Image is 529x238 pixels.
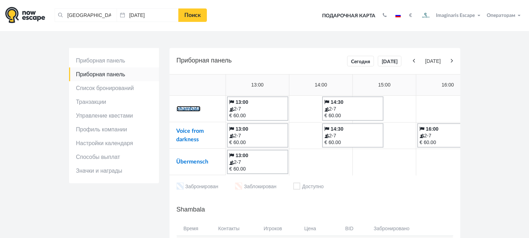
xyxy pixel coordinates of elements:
[325,132,381,139] div: 2-7
[177,222,215,236] th: Время
[227,96,288,121] a: 13:00 2-7 € 60.00
[229,166,286,172] div: € 60.00
[235,183,276,191] li: Заблокирован
[331,99,343,105] b: 14:30
[409,13,412,18] strong: €
[229,159,286,166] div: 2-7
[69,81,159,95] a: Список бронирований
[378,56,401,66] a: [DATE]
[417,123,479,148] a: 16:00 2-7 € 60.00
[215,222,254,236] th: Контакты
[292,222,328,236] th: Цена
[178,8,207,22] a: Поиск
[227,123,288,148] a: 13:00 2-7 € 60.00
[417,58,449,65] span: [DATE]
[235,126,248,132] b: 13:00
[69,136,159,150] a: Настройки календаря
[69,164,159,178] a: Значки и награды
[320,8,378,24] a: Подарочная карта
[229,132,286,139] div: 2-7
[347,56,374,66] a: Сегодня
[420,139,476,146] div: € 60.00
[229,112,286,119] div: € 60.00
[177,204,453,215] h5: Shambala
[69,123,159,136] a: Профиль компании
[487,13,515,18] span: Операторам
[322,96,383,121] a: 14:30 2-7 € 60.00
[426,126,438,132] b: 16:00
[370,222,415,236] th: Забронировано
[69,67,159,81] a: Приборная панель
[227,150,288,174] a: 13:00 2-7 € 60.00
[436,12,475,18] span: Imaginaris Escape
[177,159,209,165] a: Übermensch
[322,123,383,148] a: 14:30 2-7 € 60.00
[177,128,204,142] a: Voice from darkness
[69,95,159,109] a: Транзакции
[55,8,117,22] input: Город или название квеста
[69,150,159,164] a: Способы выплат
[406,12,416,19] button: €
[177,106,201,112] a: Shambala
[69,109,159,123] a: Управление квестами
[5,7,45,23] img: logo
[235,99,248,105] b: 13:00
[395,14,401,17] img: ru.jpg
[254,222,292,236] th: Игроков
[69,54,159,67] a: Приборная панель
[235,153,248,158] b: 13:00
[485,12,524,19] button: Операторам
[177,183,219,191] li: Забронирован
[117,8,179,22] input: Дата
[325,112,381,119] div: € 60.00
[328,222,370,236] th: BID
[293,183,324,191] li: Доступно
[325,106,381,112] div: 2-7
[331,126,343,132] b: 14:30
[417,8,484,23] button: Imaginaris Escape
[229,106,286,112] div: 2-7
[229,139,286,146] div: € 60.00
[177,55,453,67] h5: Приборная панель
[420,132,476,139] div: 2-7
[325,139,381,146] div: € 60.00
